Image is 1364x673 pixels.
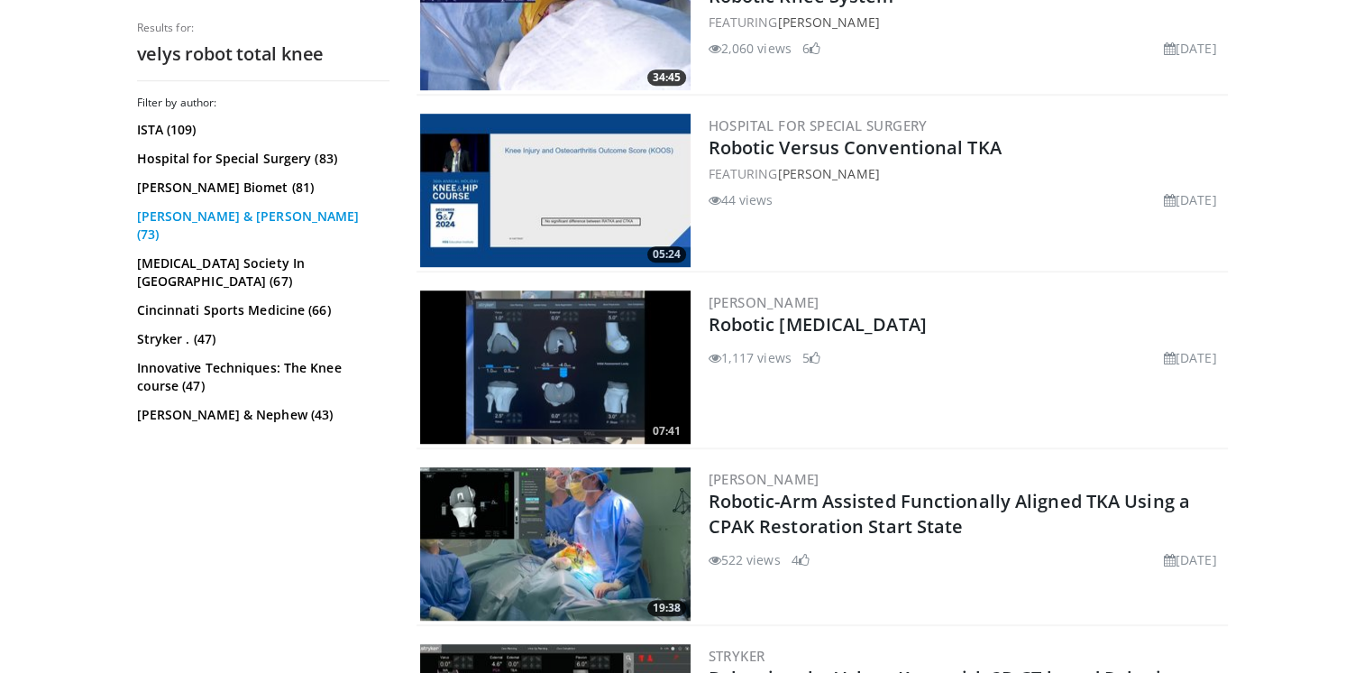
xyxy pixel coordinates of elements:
[709,489,1190,539] a: Robotic-Arm Assisted Functionally Aligned TKA Using a CPAK Restoration Start State
[420,290,691,444] img: dcdb39d3-48a4-4576-bb73-d3c071b111ea.300x170_q85_crop-smart_upscale.jpg
[792,550,810,569] li: 4
[137,359,385,395] a: Innovative Techniques: The Knee course (47)
[137,254,385,290] a: [MEDICAL_DATA] Society In [GEOGRAPHIC_DATA] (67)
[777,14,879,31] a: [PERSON_NAME]
[709,550,781,569] li: 522 views
[137,150,385,168] a: Hospital for Special Surgery (83)
[420,114,691,267] a: 05:24
[1164,39,1217,58] li: [DATE]
[137,406,385,424] a: [PERSON_NAME] & Nephew (43)
[647,423,686,439] span: 07:41
[137,21,389,35] p: Results for:
[1164,190,1217,209] li: [DATE]
[709,293,819,311] a: [PERSON_NAME]
[420,290,691,444] a: 07:41
[709,190,774,209] li: 44 views
[709,13,1224,32] div: FEATURING
[137,301,385,319] a: Cincinnati Sports Medicine (66)
[137,121,385,139] a: ISTA (109)
[709,164,1224,183] div: FEATURING
[137,330,385,348] a: Stryker . (47)
[709,312,927,336] a: Robotic [MEDICAL_DATA]
[420,467,691,621] img: 5f9c0737-b531-4be0-b8ce-730123195e76.300x170_q85_crop-smart_upscale.jpg
[709,116,928,134] a: Hospital for Special Surgery
[709,135,1002,160] a: Robotic Versus Conventional TKA
[647,600,686,616] span: 19:38
[137,179,385,197] a: [PERSON_NAME] Biomet (81)
[709,39,792,58] li: 2,060 views
[137,96,389,110] h3: Filter by author:
[137,207,385,244] a: [PERSON_NAME] & [PERSON_NAME] (73)
[647,246,686,263] span: 05:24
[709,647,765,665] a: Stryker
[802,39,820,58] li: 6
[647,69,686,86] span: 34:45
[137,42,389,66] h2: velys robot total knee
[420,114,691,267] img: 167e9221-7198-446a-94b6-574f830bdfd0.300x170_q85_crop-smart_upscale.jpg
[709,470,819,488] a: [PERSON_NAME]
[709,348,792,367] li: 1,117 views
[802,348,820,367] li: 5
[1164,348,1217,367] li: [DATE]
[1164,550,1217,569] li: [DATE]
[420,467,691,621] a: 19:38
[777,165,879,182] a: [PERSON_NAME]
